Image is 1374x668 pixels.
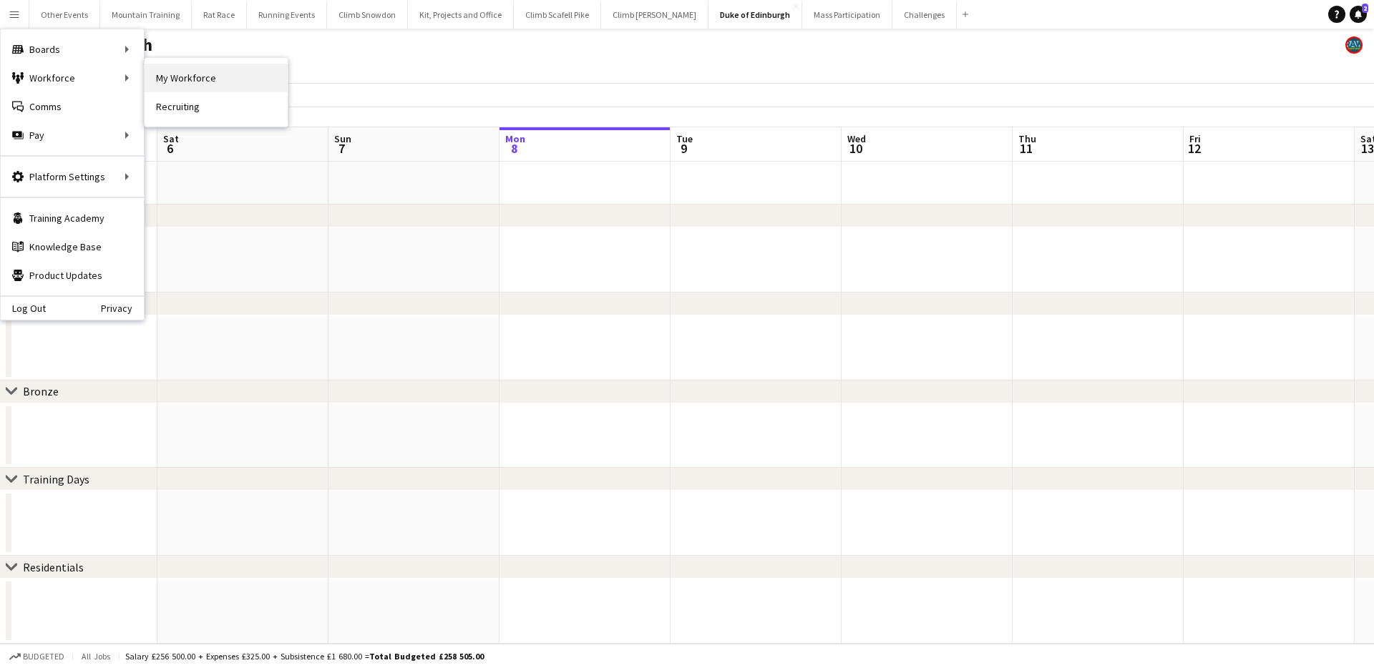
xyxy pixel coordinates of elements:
[505,132,525,145] span: Mon
[23,384,59,398] div: Bronze
[192,1,247,29] button: Rat Race
[601,1,708,29] button: Climb [PERSON_NAME]
[163,132,179,145] span: Sat
[1,261,144,290] a: Product Updates
[334,132,351,145] span: Sun
[676,132,693,145] span: Tue
[79,651,113,662] span: All jobs
[145,92,288,121] a: Recruiting
[892,1,957,29] button: Challenges
[23,560,84,574] div: Residentials
[514,1,601,29] button: Climb Scafell Pike
[7,649,67,664] button: Budgeted
[1189,132,1201,145] span: Fri
[1362,4,1368,13] span: 2
[674,140,693,157] span: 9
[29,1,100,29] button: Other Events
[1187,140,1201,157] span: 12
[145,64,288,92] a: My Workforce
[1345,36,1363,54] app-user-avatar: Staff RAW Adventures
[101,303,144,314] a: Privacy
[1,121,144,149] div: Pay
[327,1,408,29] button: Climb Snowdon
[332,140,351,157] span: 7
[408,1,514,29] button: Kit, Projects and Office
[1350,6,1367,23] a: 2
[100,1,192,29] button: Mountain Training
[161,140,179,157] span: 6
[708,1,802,29] button: Duke of Edinburgh
[1,64,144,92] div: Workforce
[845,140,866,157] span: 10
[125,651,484,662] div: Salary £256 500.00 + Expenses £325.00 + Subsistence £1 680.00 =
[1,303,46,314] a: Log Out
[1018,132,1036,145] span: Thu
[1,162,144,191] div: Platform Settings
[1,232,144,261] a: Knowledge Base
[23,652,64,662] span: Budgeted
[369,651,484,662] span: Total Budgeted £258 505.00
[1,92,144,121] a: Comms
[1016,140,1036,157] span: 11
[847,132,866,145] span: Wed
[23,472,89,486] div: Training Days
[247,1,327,29] button: Running Events
[503,140,525,157] span: 8
[1,35,144,64] div: Boards
[802,1,892,29] button: Mass Participation
[1,204,144,232] a: Training Academy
